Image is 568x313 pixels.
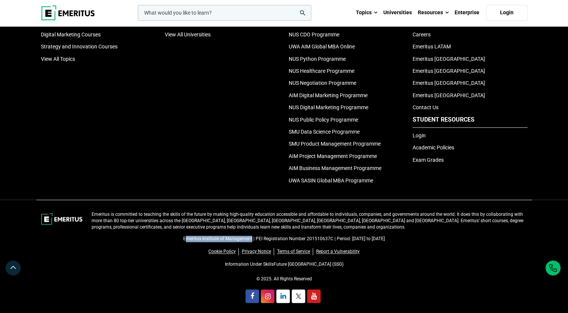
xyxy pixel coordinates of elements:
a: UWA AIM Global MBA Online [289,44,355,50]
a: Emeritus [GEOGRAPHIC_DATA] [413,68,485,74]
a: facebook [246,289,259,303]
a: twitter [292,289,305,303]
input: woocommerce-product-search-field-0 [138,5,311,21]
a: instagram [261,289,274,303]
a: NUS Negotiation Programme [289,80,356,86]
p: Emeritus is committed to teaching the skills of the future by making high-quality education acces... [92,211,527,230]
a: Login [413,132,426,138]
a: Emeritus LATAM [413,44,451,50]
a: AIM Digital Marketing Programme [289,92,368,98]
a: Information Under SkillsFuture [GEOGRAPHIC_DATA] (SSG) [224,262,343,267]
a: Cookie Policy [208,248,239,255]
a: Exam Grades [413,157,444,163]
a: Login [486,5,527,21]
a: SMU Data Science Programme [289,129,360,135]
a: Emeritus [GEOGRAPHIC_DATA] [413,56,485,62]
img: footer-logo [41,211,83,226]
a: View All Topics [41,56,75,62]
a: View All Universities [165,32,211,38]
a: AIM Project Management Programme [289,153,377,159]
a: Terms of Service [277,248,313,255]
a: NUS Digital Marketing Programme [289,104,368,110]
a: Emeritus [GEOGRAPHIC_DATA] [413,80,485,86]
p: © 2025. All Rights Reserved [41,276,527,282]
a: NUS CDO Programme [289,32,339,38]
a: Careers [413,32,431,38]
img: twitter [296,293,301,299]
a: youtube [307,289,321,303]
p: Emeritus Institute of Management | PEI Registration Number 201510637C | Period: [DATE] to [DATE] [41,236,527,242]
a: UWA SASIN Global MBA Programme [289,178,373,184]
a: Digital Marketing Courses [41,32,101,38]
a: SMU Product Management Programme [289,141,381,147]
a: NUS Public Policy Programme [289,117,358,123]
a: Privacy Notice [242,248,274,255]
a: linkedin [276,289,290,303]
a: NUS Python Programme [289,56,346,62]
a: Strategy and Innovation Courses [41,44,118,50]
a: Contact Us [413,104,438,110]
a: NUS Healthcare Programme [289,68,354,74]
a: AIM Business Management Programme [289,165,381,171]
a: Academic Policies [413,144,454,150]
a: Report a Vulnerability [316,248,360,255]
a: Emeritus [GEOGRAPHIC_DATA] [413,92,485,98]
